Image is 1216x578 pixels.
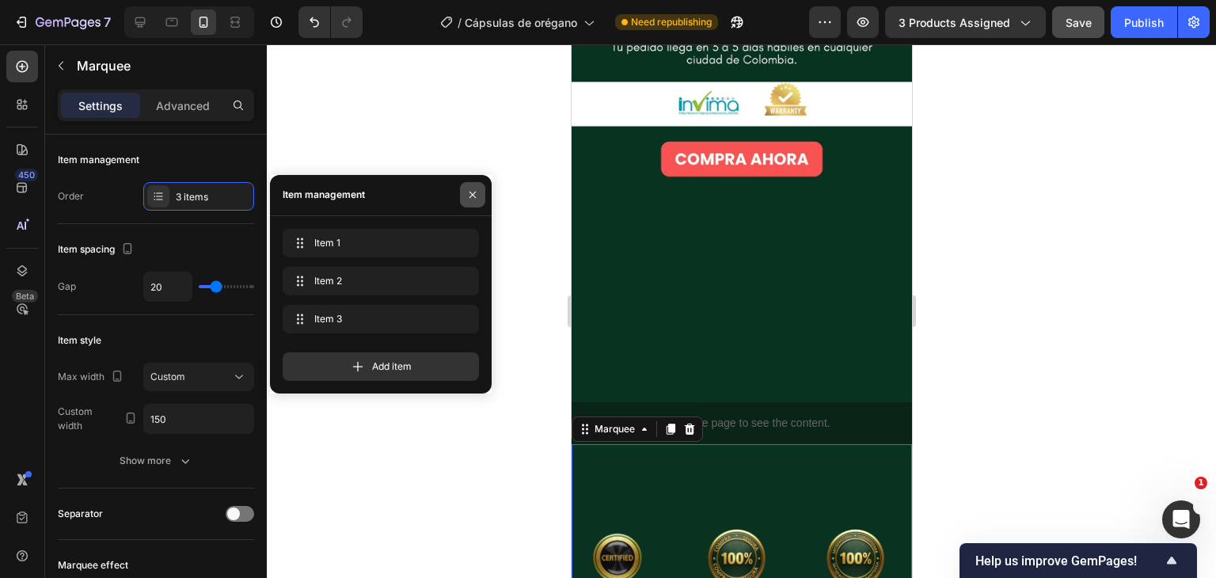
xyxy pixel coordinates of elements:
p: Marquee [77,56,248,75]
span: Add item [372,359,412,374]
input: Auto [144,405,253,433]
span: Need republishing [631,15,712,29]
div: Item management [283,188,365,202]
span: 3 products assigned [899,14,1010,31]
span: Custom [150,371,185,382]
p: Settings [78,97,123,114]
span: Item 1 [314,236,441,250]
button: Save [1052,6,1104,38]
span: Help us improve GemPages! [975,553,1162,568]
div: 450 [15,169,38,181]
div: Order [58,189,84,203]
button: Publish [1111,6,1177,38]
span: 1 [1195,477,1207,489]
p: 7 [104,13,111,32]
div: Item management [58,153,139,167]
div: Marquee effect [58,558,128,572]
div: 3 items [176,190,250,204]
div: Separator [58,507,103,521]
iframe: Intercom live chat [1162,500,1200,538]
span: Save [1066,16,1092,29]
span: Item 2 [314,274,441,288]
div: Gap [58,279,76,294]
span: / [458,14,462,31]
button: Custom [143,363,254,391]
div: Beta [12,290,38,302]
span: Item 3 [314,312,441,326]
button: 7 [6,6,118,38]
button: Show more [58,447,254,475]
div: Custom width [58,405,140,433]
button: Show survey - Help us improve GemPages! [975,551,1181,570]
div: Item spacing [58,239,137,260]
input: Auto [144,272,192,301]
div: Max width [58,367,127,388]
div: Publish [1124,14,1164,31]
div: Undo/Redo [298,6,363,38]
p: Advanced [156,97,210,114]
iframe: Design area [572,44,912,578]
div: Item style [58,333,101,348]
div: Show more [120,453,193,469]
div: Marquee [20,378,66,392]
span: Cápsulas de orégano [465,14,577,31]
button: 3 products assigned [885,6,1046,38]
